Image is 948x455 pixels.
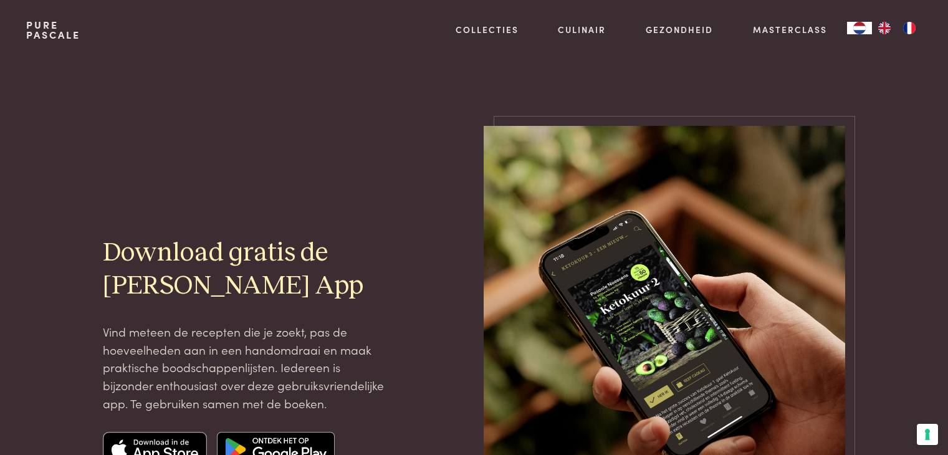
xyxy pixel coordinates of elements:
ul: Language list [872,22,922,34]
button: Uw voorkeuren voor toestemming voor trackingtechnologieën [917,424,938,445]
a: Masterclass [753,23,827,36]
a: Culinair [558,23,606,36]
a: NL [847,22,872,34]
p: Vind meteen de recepten die je zoekt, pas de hoeveelheden aan in een handomdraai en maak praktisc... [103,323,388,412]
aside: Language selected: Nederlands [847,22,922,34]
a: PurePascale [26,20,80,40]
h2: Download gratis de [PERSON_NAME] App [103,237,388,303]
a: EN [872,22,897,34]
a: Gezondheid [646,23,713,36]
div: Language [847,22,872,34]
a: FR [897,22,922,34]
a: Collecties [456,23,519,36]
